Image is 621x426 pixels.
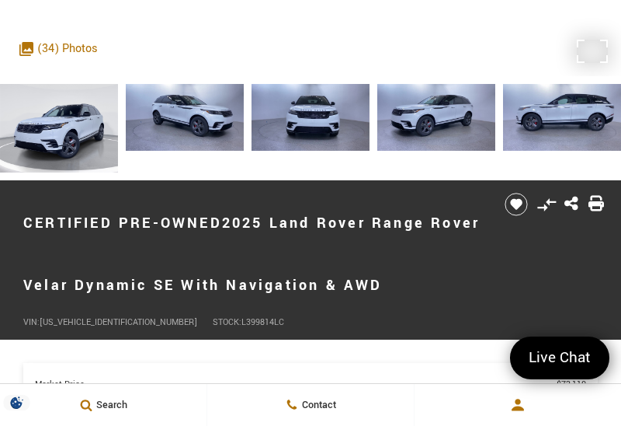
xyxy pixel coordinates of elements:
button: Save vehicle [499,192,533,217]
span: L399814LC [241,316,284,328]
img: Certified Used 2025 White Land Rover Dynamic SE image 5 [503,84,621,151]
strong: Certified Pre-Owned [23,213,222,233]
span: Contact [298,398,336,412]
button: Open user profile menu [415,386,621,424]
div: (34) Photos [12,33,106,65]
a: Market Price $73,110 [35,379,586,390]
span: VIN: [23,316,40,328]
span: Market Price [35,379,557,390]
span: Live Chat [521,347,598,368]
a: Live Chat [510,337,609,379]
button: Compare Vehicle [535,193,558,216]
h1: 2025 Land Rover Range Rover Velar Dynamic SE With Navigation & AWD [23,192,485,316]
span: Stock: [213,316,241,328]
a: Share this Certified Pre-Owned 2025 Land Rover Range Rover Velar Dynamic SE With Navigation & AWD [564,194,578,215]
img: Certified Used 2025 White Land Rover Dynamic SE image 4 [377,84,495,151]
img: Certified Used 2025 White Land Rover Dynamic SE image 2 [126,84,244,151]
span: [US_VEHICLE_IDENTIFICATION_NUMBER] [40,316,197,328]
a: Print this Certified Pre-Owned 2025 Land Rover Range Rover Velar Dynamic SE With Navigation & AWD [588,194,604,215]
img: Certified Used 2025 White Land Rover Dynamic SE image 3 [252,84,369,151]
span: Search [92,398,127,412]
